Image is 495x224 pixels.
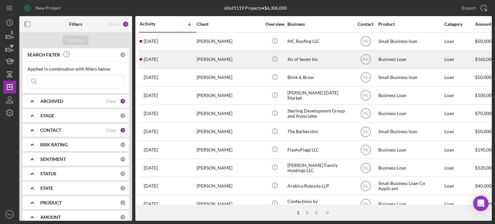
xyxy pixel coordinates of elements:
[197,177,261,194] div: [PERSON_NAME]
[197,141,261,158] div: [PERSON_NAME]
[120,185,126,191] div: 0
[7,213,12,216] text: RN
[122,21,129,27] div: 2
[140,21,168,26] div: Activity
[69,22,82,27] b: Filters
[287,87,352,104] div: [PERSON_NAME] [DATE] Market
[197,51,261,68] div: [PERSON_NAME]
[144,39,158,44] time: 2025-08-11 19:33
[378,87,443,104] div: Business Loan
[120,200,126,206] div: 0
[287,33,352,50] div: MC Roofing LLC
[473,196,489,211] div: Open Intercom Messenger
[144,129,158,134] time: 2025-07-25 15:40
[40,186,53,191] b: STATE
[363,184,368,188] text: RN
[197,105,261,122] div: [PERSON_NAME]
[363,166,368,170] text: RN
[197,159,261,176] div: [PERSON_NAME]
[197,195,261,212] div: [PERSON_NAME]
[40,113,54,118] b: STAGE
[144,57,158,62] time: 2025-08-06 17:57
[363,57,368,62] text: RN
[363,130,368,134] text: RN
[363,39,368,44] text: RN
[224,5,287,11] div: 60 of 1119 Projects • $6,306,000
[120,127,126,133] div: 1
[120,171,126,177] div: 0
[363,93,368,98] text: RN
[120,52,126,58] div: 0
[120,98,126,104] div: 1
[363,148,368,152] text: RN
[455,2,492,15] button: Export
[354,22,378,27] div: Contact
[444,33,474,50] div: Loan
[444,51,474,68] div: Loan
[444,123,474,140] div: Loan
[287,105,352,122] div: Sterling Development Group and Associates
[106,128,117,133] div: Clear
[70,35,82,45] div: Apply
[27,66,124,72] div: Applied in combination with filters below
[40,200,62,205] b: PRODUCT
[378,195,443,212] div: Business Loan
[378,177,443,194] div: Small Business Loan Co Applicant
[287,177,352,194] div: Arabica Robusta LLP
[294,210,303,215] div: 1
[197,22,261,27] div: Client
[303,210,312,215] div: 2
[287,69,352,86] div: Blink & Brow
[197,69,261,86] div: [PERSON_NAME]
[287,123,352,140] div: The BarbersInn
[120,142,126,148] div: 0
[378,141,443,158] div: Business Loan
[197,87,261,104] div: [PERSON_NAME]
[40,171,56,176] b: STATUS
[63,35,89,45] button: Apply
[444,141,474,158] div: Loan
[144,201,158,207] time: 2025-07-08 17:50
[27,52,60,57] b: SEARCH FILTER
[120,214,126,220] div: 0
[144,75,158,80] time: 2025-07-31 00:49
[444,69,474,86] div: Loan
[444,177,474,194] div: Loan
[40,157,66,162] b: SENTIMENT
[312,210,321,215] div: 3
[120,113,126,119] div: 0
[287,141,352,158] div: FlashyFlagz LLC
[462,2,476,15] div: Export
[378,159,443,176] div: Business Loan
[3,208,16,221] button: RN
[287,195,352,212] div: Confections by [PERSON_NAME]
[40,99,63,104] b: ARCHIVED
[444,87,474,104] div: Loan
[144,183,158,189] time: 2025-07-09 01:36
[444,159,474,176] div: Loan
[197,33,261,50] div: [PERSON_NAME]
[378,123,443,140] div: Small Business loan
[40,142,68,147] b: RISK RATING
[378,105,443,122] div: Business Loan
[378,33,443,50] div: Small Business loan
[363,75,368,80] text: RN
[287,159,352,176] div: [PERSON_NAME] Family Holdings LLC
[444,105,474,122] div: Loan
[40,215,61,220] b: AMOUNT
[444,22,474,27] div: Category
[108,22,119,27] div: Reset
[144,111,158,116] time: 2025-07-29 18:17
[363,112,368,116] text: RN
[106,99,117,104] div: Clear
[444,195,474,212] div: Loan
[378,69,443,86] div: Small Business loan
[144,165,158,170] time: 2025-07-11 01:49
[363,202,368,206] text: RN
[35,2,61,15] div: New Project
[263,22,287,27] div: Overview
[197,123,261,140] div: [PERSON_NAME]
[378,51,443,68] div: Business Loan
[144,147,158,152] time: 2025-07-25 14:22
[19,2,67,15] button: New Project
